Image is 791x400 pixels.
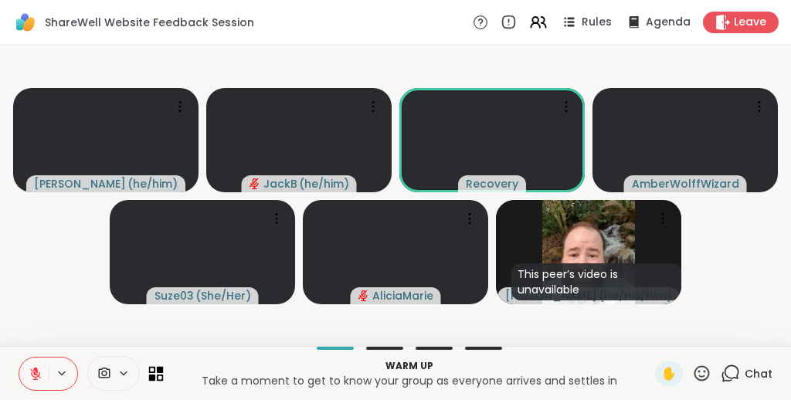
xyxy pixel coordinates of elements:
[505,288,597,303] span: [PERSON_NAME]
[45,15,254,30] span: ShareWell Website Feedback Session
[734,15,766,30] span: Leave
[466,176,518,192] span: Recovery
[154,288,194,303] span: Suze03
[12,9,39,36] img: ShareWell Logomark
[172,373,646,388] p: Take a moment to get to know your group as everyone arrives and settles in
[172,359,646,373] p: Warm up
[542,200,635,304] img: Brian_L
[582,15,612,30] span: Rules
[632,176,739,192] span: AmberWolffWizard
[299,176,349,192] span: ( he/him )
[372,288,433,303] span: AliciaMarie
[745,366,772,381] span: Chat
[127,176,178,192] span: ( he/him )
[34,176,126,192] span: [PERSON_NAME]
[195,288,251,303] span: ( She/Her )
[646,15,691,30] span: Agenda
[263,176,297,192] span: JackB
[511,263,681,300] div: This peer’s video is unavailable
[358,290,369,301] span: audio-muted
[250,178,260,189] span: audio-muted
[661,364,677,383] span: ✋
